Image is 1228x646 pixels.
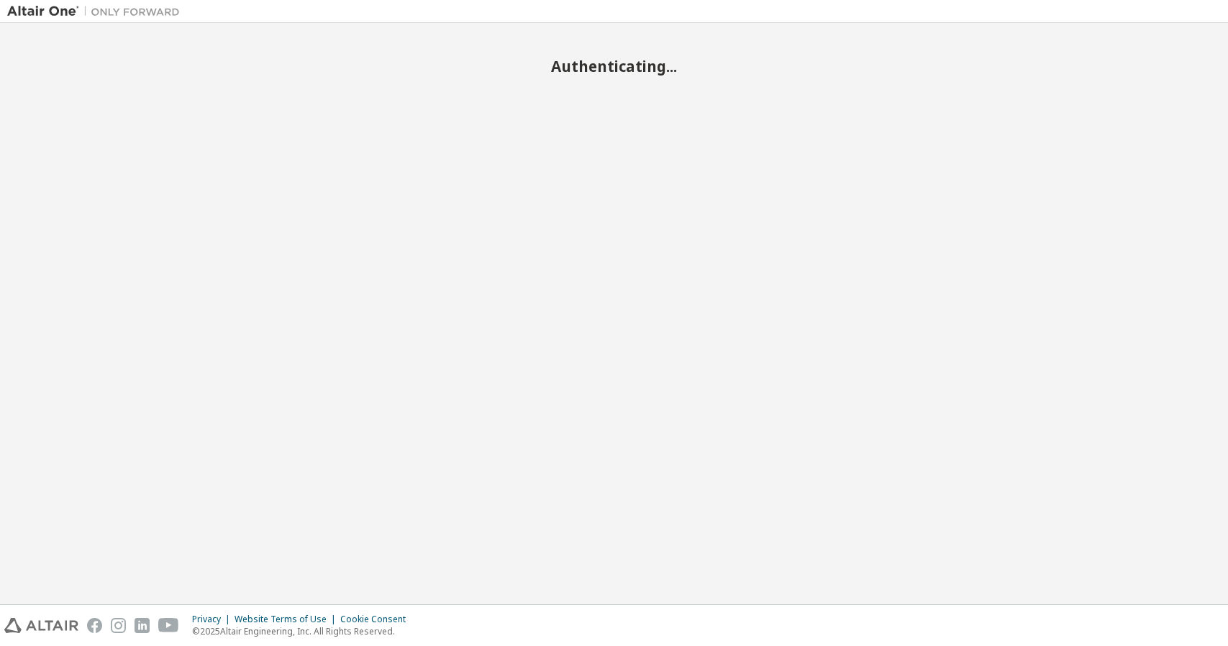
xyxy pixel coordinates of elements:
[340,614,414,625] div: Cookie Consent
[7,4,187,19] img: Altair One
[235,614,340,625] div: Website Terms of Use
[111,618,126,633] img: instagram.svg
[87,618,102,633] img: facebook.svg
[4,618,78,633] img: altair_logo.svg
[192,625,414,637] p: © 2025 Altair Engineering, Inc. All Rights Reserved.
[135,618,150,633] img: linkedin.svg
[7,57,1221,76] h2: Authenticating...
[192,614,235,625] div: Privacy
[158,618,179,633] img: youtube.svg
